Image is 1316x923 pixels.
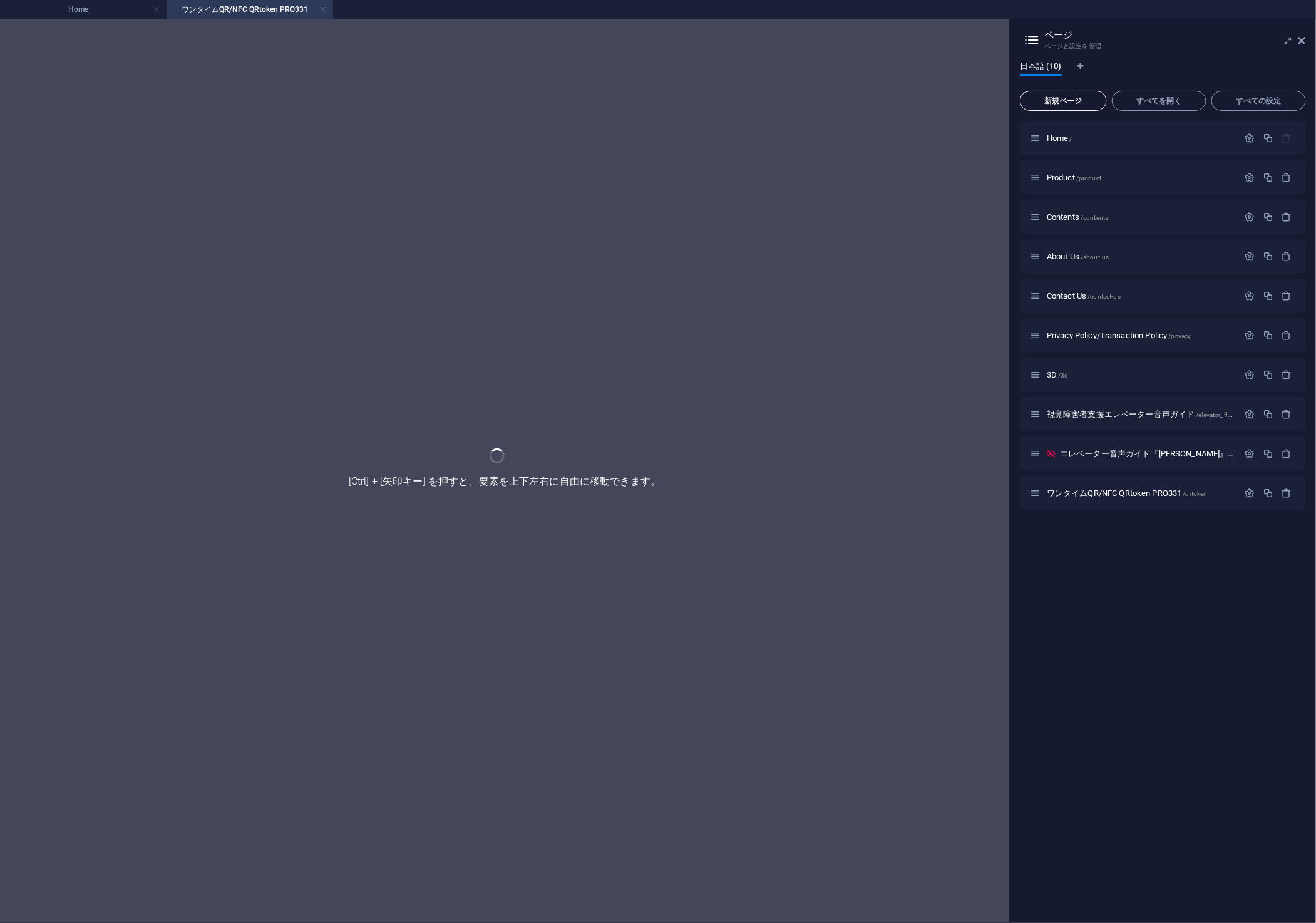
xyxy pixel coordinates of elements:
[1044,29,1306,41] h2: ページ
[1047,410,1300,419] span: クリックしてページを開く
[1043,173,1238,182] div: Product/product
[1047,133,1072,143] span: クリックしてページを開く
[1020,59,1062,76] span: 日本語 (10)
[1245,488,1255,498] div: 設定
[1047,370,1069,379] span: クリックしてページを開く
[1043,410,1238,418] div: 視覚障害者支援エレベーター音声ガイド/elevator_floor_voice_guidance_gear
[1245,133,1255,143] div: 設定
[1183,490,1208,497] span: /qrtoken
[1043,331,1238,339] div: Privacy Policy/Transaction Policy/privacy
[1088,293,1121,300] span: /contact-us
[167,3,333,16] h4: ワンタイムQR/NFC QRtoken PRO331
[1282,251,1292,262] div: 削除
[1081,214,1108,221] span: /contents
[1282,212,1292,222] div: 削除
[1070,135,1072,142] span: /
[1020,62,1306,86] div: 言語タブ
[1245,409,1255,420] div: 設定
[1263,291,1273,301] div: 複製
[1263,448,1273,459] div: 複製
[1081,254,1109,260] span: /about-us
[1043,134,1238,142] div: Home/
[1044,41,1281,52] h3: ページと設定を管理
[1043,371,1238,379] div: 3D/3d
[1282,488,1292,498] div: 削除
[1047,173,1101,182] span: クリックしてページを開く
[1047,488,1208,498] span: ワンタイムQR/NFC QRtoken PRO331
[1169,333,1191,339] span: /privacy
[1043,252,1238,260] div: About Us/about-us
[1263,369,1273,380] div: 複製
[1263,488,1273,498] div: 複製
[1047,212,1108,222] span: クリックしてページを開く
[1056,450,1238,458] div: エレベーター音声ガイド『[PERSON_NAME]』標準音声一覧
[1043,489,1238,497] div: ワンタイムQR/NFC QRtoken PRO331/qrtoken
[1245,212,1255,222] div: 設定
[1282,369,1292,380] div: 削除
[1282,291,1292,301] div: 削除
[1263,212,1273,222] div: 複製
[1263,409,1273,420] div: 複製
[1211,91,1306,111] button: すべての設定
[1245,251,1255,262] div: 設定
[1076,175,1101,182] span: /product
[1058,372,1068,379] span: /3d
[1263,172,1273,183] div: 複製
[1263,330,1273,341] div: 複製
[1112,91,1206,111] button: すべてを開く
[1282,330,1292,341] div: 削除
[1245,369,1255,380] div: 設定
[1020,91,1107,111] button: 新規ページ
[1043,292,1238,300] div: Contact Us/contact-us
[1282,133,1292,143] div: 開始ページは削除できません
[1245,172,1255,183] div: 設定
[1047,252,1109,261] span: クリックしてページを開く
[1047,291,1121,301] span: クリックしてページを開く
[1263,251,1273,262] div: 複製
[1047,331,1191,340] span: クリックしてページを開く
[1282,448,1292,459] div: 削除
[1060,449,1308,458] span: クリックしてページを開く
[1245,330,1255,341] div: 設定
[1245,291,1255,301] div: 設定
[1282,172,1292,183] div: 削除
[1245,448,1255,459] div: 設定
[1043,213,1238,221] div: Contents/contents
[1217,97,1300,105] span: すべての設定
[1196,411,1300,418] span: /elevator_floor_voice_guidance_gear
[1026,97,1101,105] span: 新規ページ
[1282,409,1292,420] div: 削除
[1263,133,1273,143] div: 複製
[1118,97,1201,105] span: すべてを開く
